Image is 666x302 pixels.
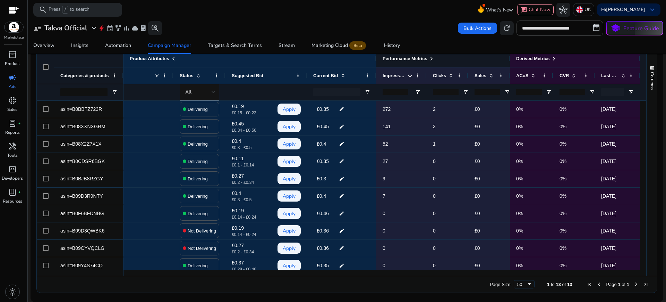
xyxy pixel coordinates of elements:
p: 0 [383,206,420,221]
span: Current Bid [313,73,338,78]
span: 1 [547,282,549,287]
mat-icon: edit [337,139,346,149]
button: search_insights [148,21,162,35]
p: 27 [383,154,420,169]
span: 1 [627,282,629,287]
span: refresh [503,24,511,32]
span: hub [559,6,567,14]
span: £0.45 [317,124,329,129]
span: [DATE] [601,228,616,234]
h4: Delivering [188,107,208,112]
div: First Page [587,281,592,287]
p: £0 [475,259,504,273]
p: £0.45 [232,122,266,126]
span: keyboard_arrow_down [648,6,656,14]
span: [DATE] [601,263,616,268]
span: [DATE] [601,176,616,181]
h4: Delivering [188,194,208,199]
p: £0 [475,224,504,238]
span: 2 [433,106,436,112]
button: Open Filter Menu [365,89,370,95]
span: What's New [486,4,513,16]
span: [DATE] [601,193,616,199]
p: £0.14 - £0.24 [232,232,266,237]
button: refresh [500,21,514,35]
span: 0% [560,158,566,164]
span: 0% [560,211,566,216]
span: expand_more [90,24,98,32]
span: asin=B0BBTZ723R [60,106,102,112]
div: Next Page [633,281,639,287]
button: hub [556,3,570,17]
span: £0.4 [317,193,326,199]
p: 9 [383,172,420,186]
span: Last Updated At [601,73,618,78]
p: Product [5,60,20,67]
mat-icon: edit [337,208,346,219]
span: 0% [560,245,566,251]
button: Apply [277,243,301,254]
span: Columns [649,72,655,90]
h4: Not Delivering [188,228,216,234]
p: 0% [516,241,547,255]
span: 13 [556,282,561,287]
span: 0% [560,106,566,112]
p: Marketplace [4,35,24,40]
mat-icon: edit [337,156,346,166]
p: 0% [516,120,547,134]
span: asin=B0F6BFDNBG [60,211,104,216]
p: £0 [475,189,504,203]
mat-icon: edit [337,226,346,236]
span: asin=B0CDSR6BGK [60,158,105,164]
div: History [384,43,400,48]
button: schoolFeature Guide [606,21,663,35]
span: 0 [433,263,436,268]
span: ACoS [516,73,528,78]
h4: Delivering [188,263,208,269]
span: Performance Metrics [383,56,427,61]
p: 0% [516,259,547,273]
span: £0.35 [317,158,329,164]
span: school [610,23,621,33]
p: 0% [516,206,547,221]
span: 0 [433,176,436,181]
span: £0.4 [317,141,326,147]
span: 0 [433,245,436,251]
span: £0.36 [317,228,329,234]
span: code_blocks [8,165,17,173]
p: £0 [475,206,504,221]
span: bolt [98,25,105,32]
p: £0.2 - £0.34 [232,180,266,185]
p: 0% [516,172,547,186]
p: Tools [7,152,18,158]
div: Campaign Manager [148,43,191,48]
mat-icon: edit [337,121,346,132]
p: 0 [383,259,420,273]
span: asin=B09CYVQCLG [60,245,104,251]
p: 141 [383,120,420,134]
p: Resources [3,198,22,204]
button: Apply [277,173,301,184]
input: Categories & products Filter Input [60,88,108,96]
span: / [62,6,68,14]
span: £0.35 [317,106,329,112]
span: Apply [283,224,296,238]
p: 7 [383,189,420,203]
span: event [106,25,113,32]
span: inventory_2 [8,50,17,59]
button: Apply [277,104,301,115]
p: £0 [475,172,504,186]
p: £0.2 - £0.34 [232,250,266,254]
p: £0.34 - £0.56 [232,128,266,132]
span: search_insights [151,24,159,32]
span: Beta [349,41,366,50]
span: Page [606,282,616,287]
span: 0% [560,141,566,147]
span: light_mode [8,288,17,296]
span: [DATE] [601,158,616,164]
b: [PERSON_NAME] [606,6,645,13]
span: fiber_manual_record [18,191,21,194]
span: 0 [433,158,436,164]
div: Page Size [514,280,535,288]
span: donut_small [8,96,17,105]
